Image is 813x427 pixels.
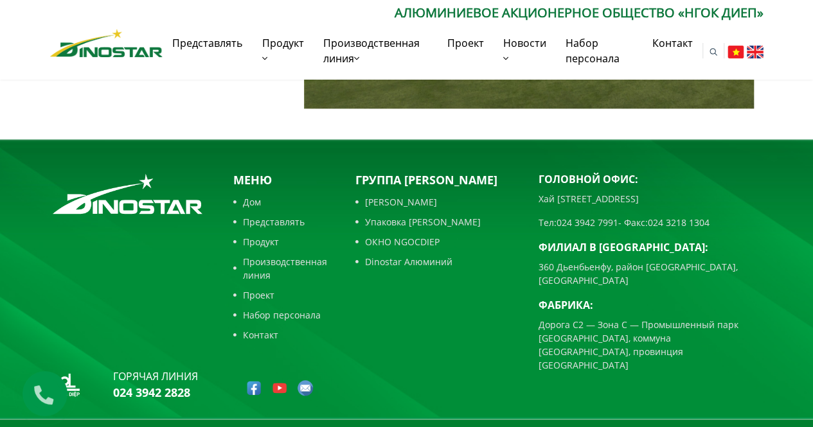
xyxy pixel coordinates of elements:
a: Упаковка [PERSON_NAME] [355,215,519,229]
img: Dinostar Алюминий [50,29,163,57]
font: Производственная линия [323,36,420,65]
a: Набор персонала [555,22,643,79]
font: Филиал в [GEOGRAPHIC_DATA]: [539,240,708,254]
a: Представлять [233,215,336,229]
a: ОКНО NGOCDIEP [355,235,519,248]
a: Проект [233,288,336,302]
a: 024 3942 2828 [113,385,190,400]
a: Контакт [643,22,702,64]
a: Продукт [233,235,336,248]
font: Контакт [243,329,278,341]
font: - Факс: [618,216,648,229]
img: Английский [747,46,763,58]
font: Дорога C2 — Зона C — Промышленный парк [GEOGRAPHIC_DATA], коммуна [GEOGRAPHIC_DATA], провинция [G... [539,318,738,371]
font: Группа [PERSON_NAME] [355,172,497,187]
font: Набор персонала [243,309,321,321]
font: Тел: [539,216,557,229]
font: Новости [503,36,546,50]
font: ОКНО NGOCDIEP [365,236,440,248]
font: Набор персонала [565,36,619,65]
font: Фабрика: [539,298,593,312]
a: Новости [493,22,555,79]
a: Производственная линия [314,22,437,79]
font: Представлять [172,36,243,50]
a: Проект [437,22,493,64]
font: Меню [233,172,272,187]
a: 024 3942 7991 [557,216,618,229]
a: Дом [233,195,336,209]
font: Проект [243,289,274,301]
font: горячая линия [113,369,198,383]
font: Головной офис: [539,172,638,186]
font: Проект [447,36,483,50]
a: [PERSON_NAME] [355,195,519,209]
font: Упаковка [PERSON_NAME] [365,216,481,228]
a: Контакт [233,328,336,342]
a: Dinostar Алюминий [50,25,163,57]
font: Алюминиевое акционерное общество «Нгок Диеп» [395,4,764,21]
font: Продукт [243,236,279,248]
font: Dinostar Алюминий [365,256,452,268]
img: поиск [710,48,717,56]
img: logo_footer [50,171,205,216]
font: Производственная линия [243,256,327,281]
font: 360 Дьенбьенфу, район [GEOGRAPHIC_DATA], [GEOGRAPHIC_DATA] [539,261,738,286]
font: Представлять [243,216,305,228]
img: вьетнамский [728,46,744,58]
font: [PERSON_NAME] [365,196,437,208]
a: Набор персонала [233,308,336,322]
a: Продукт [253,22,314,79]
a: Представлять [163,22,253,64]
font: Контакт [652,36,693,50]
a: Dinostar Алюминий [355,255,519,268]
a: 024 3218 1304 [648,216,710,229]
font: Дом [243,196,261,208]
a: Производственная линия [233,255,336,282]
font: Хай [STREET_ADDRESS] [539,193,639,205]
font: Продукт [262,36,304,50]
